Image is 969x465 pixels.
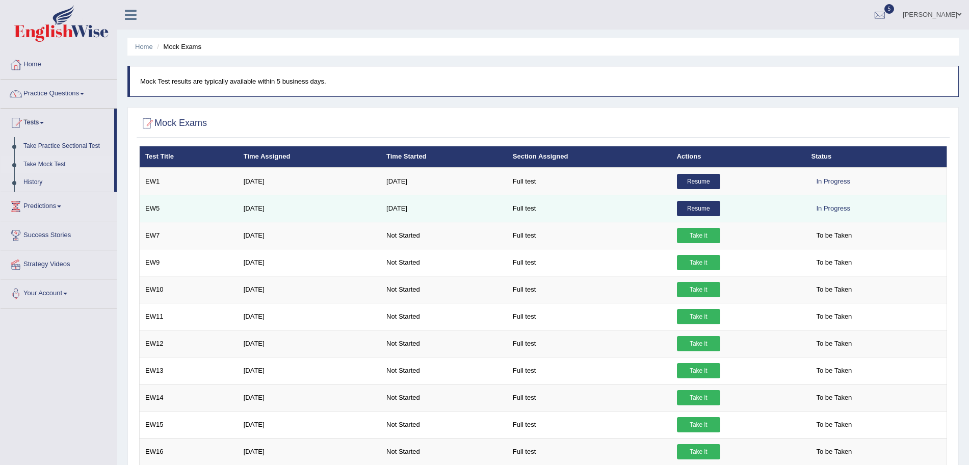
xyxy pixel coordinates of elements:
[135,43,153,50] a: Home
[238,303,381,330] td: [DATE]
[677,363,720,378] a: Take it
[140,249,238,276] td: EW9
[381,168,507,195] td: [DATE]
[381,222,507,249] td: Not Started
[19,173,114,192] a: History
[140,168,238,195] td: EW1
[140,330,238,357] td: EW12
[238,438,381,465] td: [DATE]
[811,309,857,324] span: To be Taken
[507,357,671,384] td: Full test
[238,330,381,357] td: [DATE]
[238,222,381,249] td: [DATE]
[884,4,895,14] span: 5
[238,411,381,438] td: [DATE]
[19,137,114,156] a: Take Practice Sectional Test
[507,411,671,438] td: Full test
[677,390,720,405] a: Take it
[140,438,238,465] td: EW16
[238,249,381,276] td: [DATE]
[381,249,507,276] td: Not Started
[140,195,238,222] td: EW5
[1,50,117,76] a: Home
[381,303,507,330] td: Not Started
[140,303,238,330] td: EW11
[677,228,720,243] a: Take it
[19,156,114,174] a: Take Mock Test
[811,228,857,243] span: To be Taken
[381,276,507,303] td: Not Started
[140,146,238,168] th: Test Title
[811,201,855,216] div: In Progress
[811,336,857,351] span: To be Taken
[677,282,720,297] a: Take it
[381,438,507,465] td: Not Started
[811,390,857,405] span: To be Taken
[139,116,207,131] h2: Mock Exams
[381,384,507,411] td: Not Started
[507,384,671,411] td: Full test
[140,276,238,303] td: EW10
[677,336,720,351] a: Take it
[381,195,507,222] td: [DATE]
[1,221,117,247] a: Success Stories
[238,146,381,168] th: Time Assigned
[507,303,671,330] td: Full test
[677,255,720,270] a: Take it
[140,76,948,86] p: Mock Test results are typically available within 5 business days.
[381,330,507,357] td: Not Started
[811,255,857,270] span: To be Taken
[677,417,720,432] a: Take it
[238,276,381,303] td: [DATE]
[140,411,238,438] td: EW15
[238,357,381,384] td: [DATE]
[381,411,507,438] td: Not Started
[507,168,671,195] td: Full test
[507,195,671,222] td: Full test
[381,146,507,168] th: Time Started
[811,282,857,297] span: To be Taken
[1,192,117,218] a: Predictions
[1,80,117,105] a: Practice Questions
[1,109,114,134] a: Tests
[677,174,720,189] a: Resume
[507,222,671,249] td: Full test
[140,222,238,249] td: EW7
[507,438,671,465] td: Full test
[805,146,947,168] th: Status
[811,174,855,189] div: In Progress
[507,330,671,357] td: Full test
[677,444,720,459] a: Take it
[811,417,857,432] span: To be Taken
[381,357,507,384] td: Not Started
[238,168,381,195] td: [DATE]
[507,276,671,303] td: Full test
[154,42,201,51] li: Mock Exams
[140,384,238,411] td: EW14
[677,201,720,216] a: Resume
[238,195,381,222] td: [DATE]
[1,279,117,305] a: Your Account
[1,250,117,276] a: Strategy Videos
[238,384,381,411] td: [DATE]
[811,363,857,378] span: To be Taken
[507,146,671,168] th: Section Assigned
[677,309,720,324] a: Take it
[811,444,857,459] span: To be Taken
[671,146,806,168] th: Actions
[507,249,671,276] td: Full test
[140,357,238,384] td: EW13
